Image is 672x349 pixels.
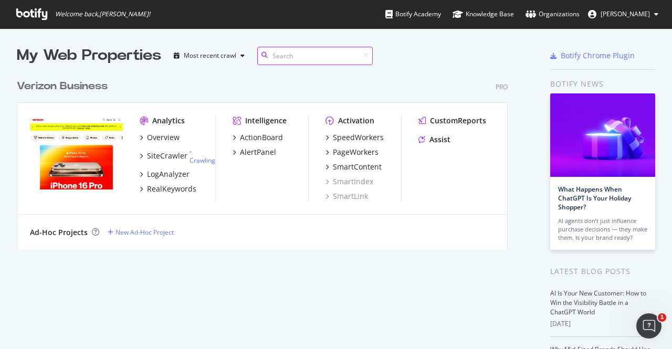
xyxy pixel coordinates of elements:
div: CustomReports [430,115,486,126]
div: Organizations [526,9,580,19]
div: Pro [496,82,508,91]
div: SpeedWorkers [333,132,384,143]
a: Botify Chrome Plugin [550,50,635,61]
a: SmartLink [325,191,368,202]
div: Botify Chrome Plugin [561,50,635,61]
a: PageWorkers [325,147,379,157]
input: Search [257,47,373,65]
a: RealKeywords [140,184,196,194]
span: Vinod Immanni [601,9,650,18]
a: What Happens When ChatGPT Is Your Holiday Shopper? [558,185,631,211]
iframe: Intercom live chat [636,313,661,339]
div: Latest Blog Posts [550,266,655,277]
div: RealKeywords [147,184,196,194]
div: AlertPanel [240,147,276,157]
a: Crawling [190,156,215,165]
div: AI agents don’t just influence purchase decisions — they make them. Is your brand ready? [558,217,647,242]
a: SmartIndex [325,176,373,187]
div: Overview [147,132,180,143]
div: Most recent crawl [184,52,236,59]
div: Ad-Hoc Projects [30,227,88,238]
div: SiteCrawler [147,151,187,161]
a: AI Is Your New Customer: How to Win the Visibility Battle in a ChatGPT World [550,289,646,316]
a: ActionBoard [233,132,283,143]
img: Verizon.com/business [30,115,123,190]
div: grid [17,66,516,250]
div: SmartContent [333,162,382,172]
a: AlertPanel [233,147,276,157]
a: CustomReports [418,115,486,126]
div: Knowledge Base [453,9,514,19]
div: Analytics [152,115,185,126]
div: Botify news [550,78,655,90]
span: Welcome back, [PERSON_NAME] ! [55,10,150,18]
div: My Web Properties [17,45,161,66]
a: Verizon Business [17,79,112,94]
div: Verizon Business [17,79,108,94]
a: LogAnalyzer [140,169,190,179]
a: SiteCrawler- Crawling [140,147,215,165]
a: Assist [418,134,450,145]
a: SmartContent [325,162,382,172]
div: Intelligence [245,115,287,126]
button: [PERSON_NAME] [580,6,667,23]
div: Assist [429,134,450,145]
a: SpeedWorkers [325,132,384,143]
div: New Ad-Hoc Project [115,228,174,237]
div: ActionBoard [240,132,283,143]
div: Botify Academy [385,9,441,19]
div: PageWorkers [333,147,379,157]
div: [DATE] [550,319,655,329]
a: New Ad-Hoc Project [108,228,174,237]
div: LogAnalyzer [147,169,190,179]
button: Most recent crawl [170,47,249,64]
a: Overview [140,132,180,143]
div: Activation [338,115,374,126]
img: What Happens When ChatGPT Is Your Holiday Shopper? [550,93,655,177]
span: 1 [658,313,666,322]
div: - [190,147,215,165]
